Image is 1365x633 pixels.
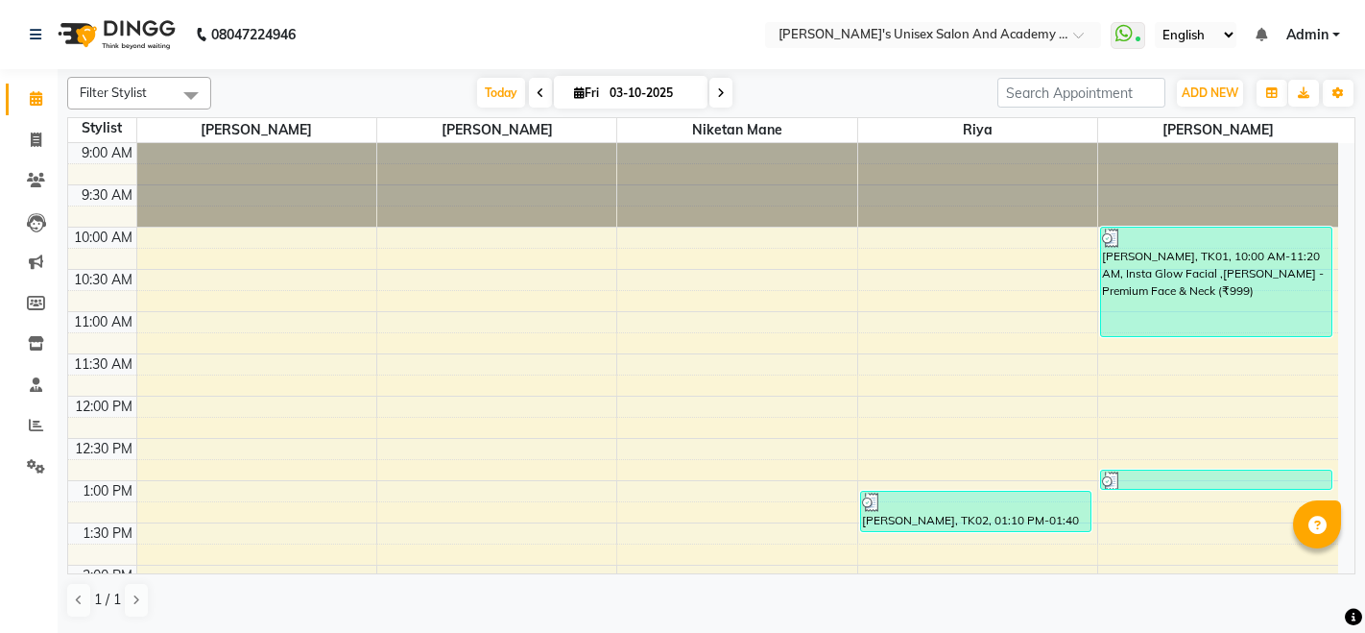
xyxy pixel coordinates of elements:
[70,312,136,332] div: 11:00 AM
[377,118,616,142] span: [PERSON_NAME]
[1284,556,1346,614] iframe: chat widget
[1101,228,1331,336] div: [PERSON_NAME], TK01, 10:00 AM-11:20 AM, Insta Glow Facial ,[PERSON_NAME] - Premium Face & Neck (₹...
[1098,118,1338,142] span: [PERSON_NAME]
[137,118,376,142] span: [PERSON_NAME]
[1286,25,1329,45] span: Admin
[477,78,525,108] span: Today
[79,566,136,586] div: 2:00 PM
[80,85,147,100] span: Filter Stylist
[1101,471,1331,489] div: [PERSON_NAME], TK02, 12:55 PM-01:10 PM, Threading - Eyebrows (₹100)
[94,590,121,610] span: 1 / 1
[997,78,1165,108] input: Search Appointment
[1182,85,1238,100] span: ADD NEW
[70,228,136,248] div: 10:00 AM
[858,118,1097,142] span: Riya
[79,481,136,501] div: 1:00 PM
[78,143,136,163] div: 9:00 AM
[78,185,136,206] div: 9:30 AM
[79,523,136,544] div: 1:30 PM
[68,118,136,138] div: Stylist
[70,270,136,290] div: 10:30 AM
[211,8,296,61] b: 08047224946
[617,118,856,142] span: Niketan Mane
[861,492,1090,531] div: [PERSON_NAME], TK02, 01:10 PM-01:40 PM, Shampoo & Conditioning - Upto Waist ([DEMOGRAPHIC_DATA]) ...
[1177,80,1243,107] button: ADD NEW
[569,85,604,100] span: Fri
[71,439,136,459] div: 12:30 PM
[71,397,136,417] div: 12:00 PM
[604,79,700,108] input: 2025-10-03
[49,8,180,61] img: logo
[70,354,136,375] div: 11:30 AM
